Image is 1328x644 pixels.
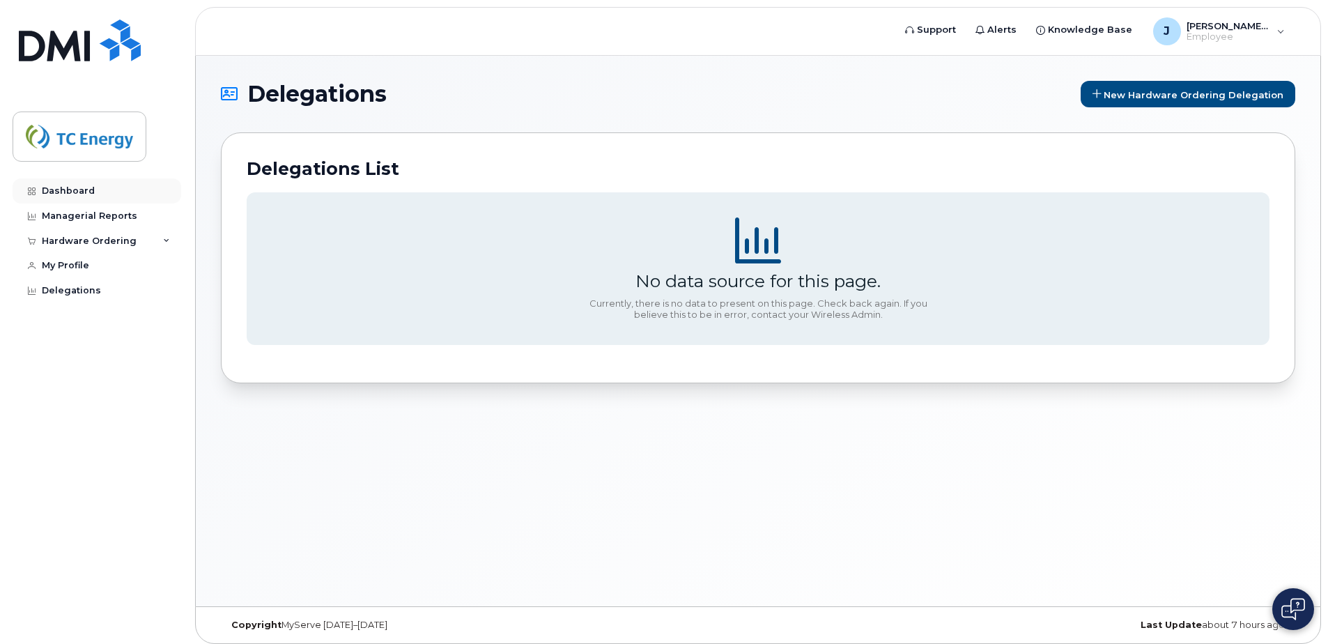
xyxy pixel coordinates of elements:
[221,620,579,631] div: MyServe [DATE]–[DATE]
[1081,81,1295,107] a: New Hardware Ordering Delegation
[584,298,932,320] div: Currently, there is no data to present on this page. Check back again. If you believe this to be ...
[1281,598,1305,620] img: Open chat
[937,620,1295,631] div: about 7 hours ago
[231,620,281,630] strong: Copyright
[247,84,387,105] span: Delegations
[247,158,1269,179] h2: Delegations List
[1104,89,1283,100] span: New Hardware Ordering Delegation
[1141,620,1202,630] strong: Last Update
[635,270,881,291] div: No data source for this page.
